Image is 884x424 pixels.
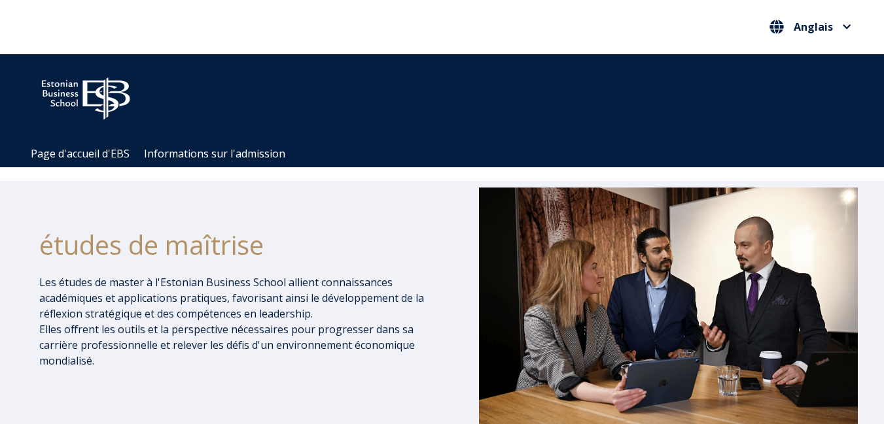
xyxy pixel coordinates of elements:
nav: Sélectionnez votre langue [766,16,855,38]
font: Anglais [794,20,833,34]
button: Anglais [766,16,855,37]
font: Elles offrent les outils et la perspective nécessaires pour progresser dans sa carrière professio... [39,322,415,368]
font: Informations sur l'admission [144,146,285,161]
font: Communauté pour la croissance et la responsabilisation [393,90,670,105]
div: Menu de navigation [24,140,874,167]
font: Les études de master à l'Estonian Business School allient connaissances académiques et applicatio... [39,275,424,321]
font: études de maîtrise [39,227,264,263]
img: ebs_logo2016_blanc [30,67,141,123]
font: Page d'accueil d'EBS [31,146,130,161]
